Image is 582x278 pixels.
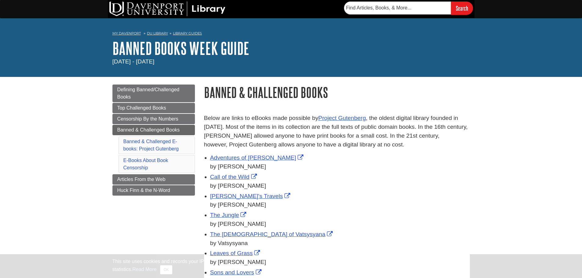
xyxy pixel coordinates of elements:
div: by [PERSON_NAME] [210,162,470,171]
a: Banned & Challenged Books [112,125,195,135]
span: Censorship By the Numbers [117,116,178,121]
input: Search [451,2,473,15]
form: Searches DU Library's articles, books, and more [344,2,473,15]
a: My Davenport [112,31,141,36]
a: Banned & Challenged E-books: Project Gutenberg [123,139,179,151]
span: Defining Banned/Challenged Books [117,87,180,99]
span: Articles From the Web [117,177,166,182]
a: Read More [132,267,156,272]
div: Guide Page Menu [112,85,195,196]
div: by [PERSON_NAME] [210,258,470,267]
span: Huck Finn & the N-Word [117,188,170,193]
a: Huck Finn & the N-Word [112,185,195,196]
div: by Vatsysyana [210,239,470,248]
button: Close [160,265,172,274]
a: Link opens in new window [210,193,292,199]
p: Below are links to eBooks made possible by , the oldest digital library founded in [DATE]. Most o... [204,114,470,149]
span: [DATE] - [DATE] [112,58,155,65]
a: Link opens in new window [210,212,248,218]
a: DU Library [147,31,168,35]
div: by [PERSON_NAME] [210,220,470,229]
nav: breadcrumb [112,29,470,39]
div: by [PERSON_NAME] [210,182,470,190]
input: Find Articles, Books, & More... [344,2,451,14]
a: Banned Books Week Guide [112,39,249,58]
a: Defining Banned/Challenged Books [112,85,195,102]
a: Censorship By the Numbers [112,114,195,124]
a: Project Gutenberg [318,115,366,121]
a: Link opens in new window [210,269,263,276]
div: by [PERSON_NAME] [210,200,470,209]
a: Articles From the Web [112,174,195,185]
h1: Banned & Challenged Books [204,85,470,100]
a: Top Challenged Books [112,103,195,113]
div: This site uses cookies and records your IP address for usage statistics. Additionally, we use Goo... [112,258,470,274]
img: DU Library [109,2,225,16]
a: Link opens in new window [210,231,334,237]
a: Link opens in new window [210,250,262,256]
a: E-Books About Book Censorship [123,158,168,170]
a: Link opens in new window [210,154,305,161]
a: Library Guides [173,31,202,35]
span: Top Challenged Books [117,105,166,110]
span: Banned & Challenged Books [117,127,180,132]
a: Link opens in new window [210,174,258,180]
